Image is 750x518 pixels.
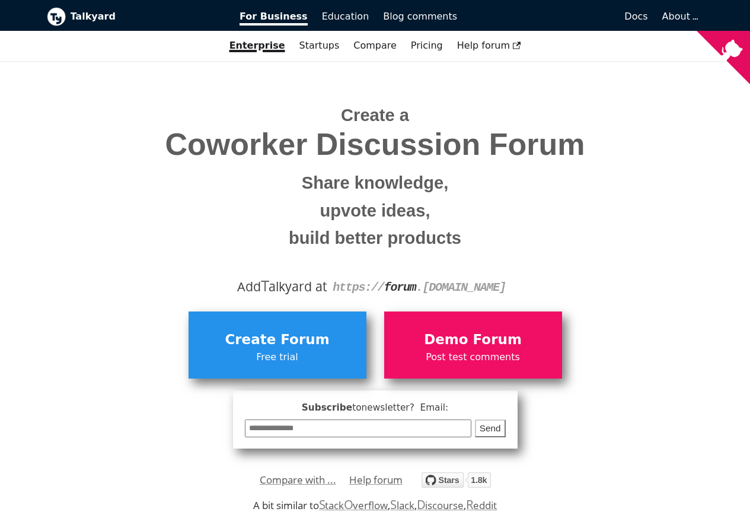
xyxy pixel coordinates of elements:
a: Create ForumFree trial [189,312,366,378]
a: Reddit [466,498,497,512]
a: Compare with ... [260,471,336,489]
small: build better products [56,224,695,252]
a: Demo ForumPost test comments [384,312,562,378]
span: Education [322,11,369,22]
a: Education [315,7,376,27]
b: Talkyard [71,9,224,24]
a: Discourse [417,498,464,512]
span: Docs [624,11,647,22]
small: upvote ideas, [56,197,695,225]
a: Enterprise [222,36,292,56]
a: Slack [390,498,414,512]
span: Create a [341,106,409,125]
span: S [319,496,325,513]
span: Demo Forum [390,329,556,351]
button: Send [475,420,506,438]
span: Coworker Discussion Forum [56,128,695,161]
a: Star debiki/talkyard on GitHub [422,474,491,491]
strong: forum [384,281,416,294]
a: Pricing [404,36,450,56]
a: Help forum [349,471,403,489]
a: Help forum [450,36,528,56]
a: StackOverflow [319,498,388,512]
span: Blog comments [383,11,457,22]
a: Compare [353,40,397,51]
span: Post test comments [390,349,556,365]
span: Free trial [194,349,360,365]
a: Talkyard logoTalkyard [47,7,224,26]
span: Help forum [457,40,521,51]
small: Share knowledge, [56,169,695,197]
a: About [662,11,697,22]
span: T [261,275,269,296]
span: D [417,496,426,513]
span: to newsletter ? Email: [352,402,448,413]
a: Blog comments [376,7,464,27]
span: R [466,496,474,513]
a: Startups [292,36,347,56]
span: O [344,496,353,513]
span: Create Forum [194,329,360,351]
code: https:// . [DOMAIN_NAME] [333,281,506,294]
a: Docs [464,7,655,27]
img: talkyard.svg [422,472,491,488]
div: Add alkyard at [56,277,695,297]
span: Subscribe [245,401,506,415]
span: For Business [240,11,308,26]
span: S [390,496,397,513]
a: For Business [232,7,315,27]
img: Talkyard logo [47,7,66,26]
